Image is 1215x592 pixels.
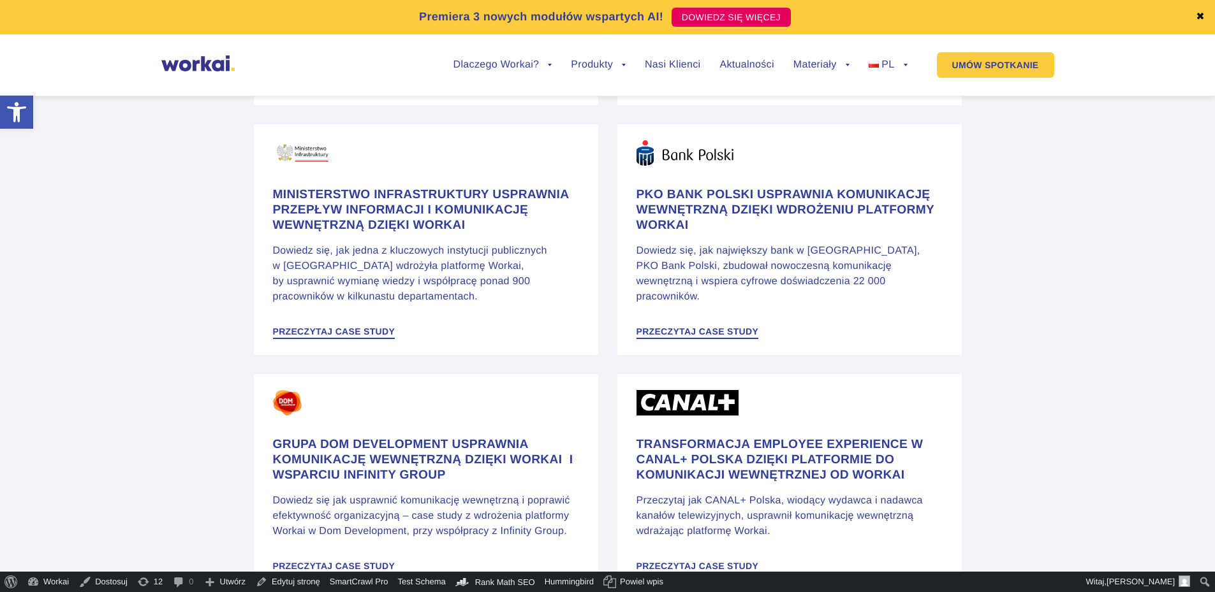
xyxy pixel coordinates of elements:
a: ✖ [1196,12,1205,22]
a: DOWIEDZ SIĘ WIĘCEJ [672,8,791,27]
p: Dowiedz się, jak jedna z kluczowych instytucji publicznych w [GEOGRAPHIC_DATA] wdrożyła platformę... [273,243,579,305]
p: Przeczytaj jak CANAL+ Polska, wiodący wydawca i nadawca kanałów telewizyjnych, usprawnił komunika... [637,493,943,539]
a: Aktualności [719,60,774,70]
a: Test Schema [394,572,451,592]
a: Dlaczego Workai? [453,60,552,70]
p: Dowiedz się, jak największy bank w [GEOGRAPHIC_DATA], PKO Bank Polski, zbudował nowoczesną komuni... [637,243,943,305]
a: Produkty [571,60,626,70]
span: 0 [189,572,193,592]
h4: PKO Bank Polski usprawnia komunikację wewnętrzną dzięki wdrożeniu platformy Workai [637,187,943,233]
span: Przeczytaj case study [273,327,395,336]
a: Materiały [793,60,850,70]
span: 12 [154,572,163,592]
a: Witaj, [1082,572,1195,592]
a: PKO Bank Polski usprawnia komunikację wewnętrzną dzięki wdrożeniu platformy Workai Dowiedz się, j... [608,115,971,365]
span: Powiel wpis [620,572,663,592]
span: Rank Math SEO [475,577,535,587]
a: SmartCrawl Pro [325,572,394,592]
iframe: Popup CTA [6,482,351,586]
a: Workai [22,572,74,592]
h4: Ministerstwo Infrastruktury usprawnia przepływ informacji i komunikację wewnętrzną dzięki Workai [273,187,579,233]
span: PL [881,59,894,70]
h4: Transformacja employee experience w CANAL+ Polska dzięki platformie do komunikacji wewnętrznej od... [637,437,943,483]
a: UMÓW SPOTKANIE [937,52,1054,78]
a: Nasi Klienci [645,60,700,70]
span: Przeczytaj case study [637,561,759,570]
a: Hummingbird [540,572,599,592]
h4: Grupa Dom Development usprawnia komunikację wewnętrzną dzięki Workai i wsparciu Infinity Group [273,437,579,483]
span: [PERSON_NAME] [1107,577,1175,586]
p: Dowiedz się jak usprawnić komunikację wewnętrzną i poprawić efektywność organizacyjną – case stud... [273,493,579,539]
a: Ministerstwo Infrastruktury usprawnia przepływ informacji i komunikację wewnętrzną dzięki Workai ... [244,115,608,365]
a: Edytuj stronę [251,572,325,592]
a: Kokpit Rank Math [451,572,540,592]
p: Premiera 3 nowych modułów wspartych AI! [419,8,663,25]
span: Przeczytaj case study [637,327,759,336]
span: Utwórz [220,572,246,592]
a: Dostosuj [74,572,133,592]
